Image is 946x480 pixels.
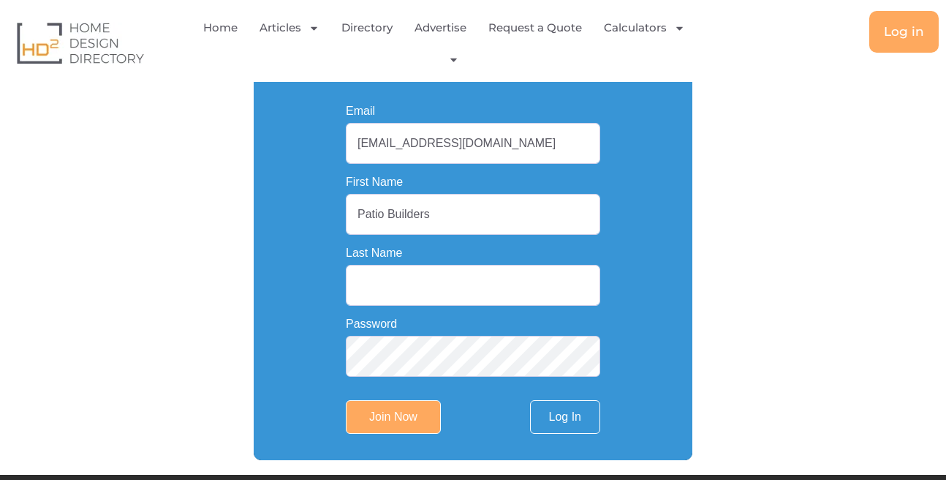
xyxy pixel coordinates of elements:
a: Log In [530,400,600,434]
label: Password [346,318,397,330]
a: Articles [260,11,319,45]
a: Advertise [415,11,466,45]
label: Email [346,105,375,117]
label: First Name [346,176,403,188]
a: Directory [341,11,393,45]
a: Request a Quote [488,11,582,45]
label: Last Name [346,247,402,259]
a: Log in [869,11,939,53]
span: Log in [884,26,924,38]
input: Email [346,123,600,164]
a: Home [203,11,238,45]
a: Calculators [604,11,685,45]
input: Join Now [346,400,441,434]
nav: Menu [194,11,706,75]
